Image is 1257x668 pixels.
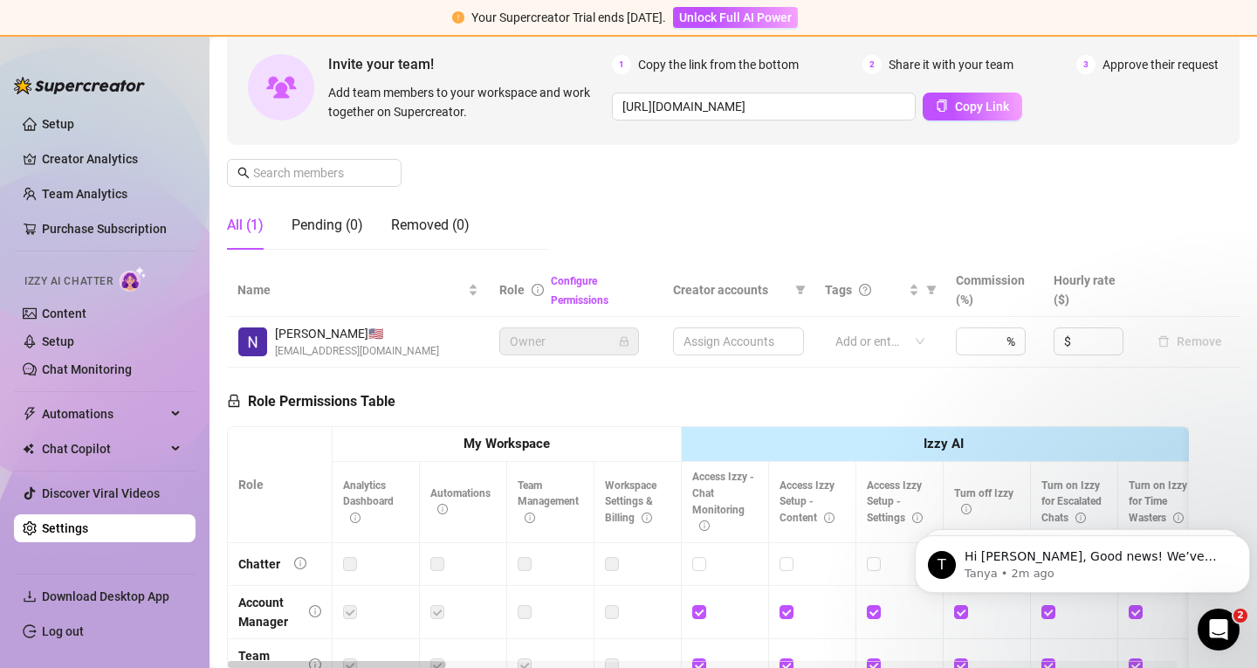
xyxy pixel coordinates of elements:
a: Setup [42,117,74,131]
span: Invite your team! [328,53,612,75]
span: Unlock Full AI Power [679,10,792,24]
span: Tags [825,280,852,300]
span: search [237,167,250,179]
a: Configure Permissions [551,275,608,306]
span: info-circle [437,504,448,514]
div: Super Mass, Dark Mode, Message Library & Bump Improvements [36,477,282,513]
span: Turn on Izzy for Escalated Chats [1041,479,1102,525]
span: thunderbolt [23,407,37,421]
span: Add team members to your workspace and work together on Supercreator. [328,83,605,121]
th: Role [228,427,333,543]
img: Nate Hunt [238,327,267,356]
div: Feature update [36,447,140,466]
strong: Izzy AI [924,436,964,451]
span: Automations [42,400,166,428]
strong: My Workspace [464,436,550,451]
img: Profile image for Ella [220,28,255,63]
span: Role [499,283,525,297]
a: Purchase Subscription [42,215,182,243]
img: logo-BBDzfeDw.svg [14,77,145,94]
span: [PERSON_NAME] 🇺🇸 [275,324,439,343]
span: lock [227,394,241,408]
div: Close [300,28,332,59]
span: Access Izzy Setup - Settings [867,479,923,525]
div: Account Manager [238,593,295,631]
span: Messages [101,551,161,563]
img: Super Mass, Dark Mode, Message Library & Bump Improvements [18,311,331,433]
span: filter [795,285,806,295]
span: News [289,551,322,563]
span: Download Desktop App [42,589,169,603]
span: Workspace Settings & Billing [605,479,656,525]
th: Name [227,264,489,317]
span: Owner [510,328,628,355]
img: AI Chatter [120,266,147,292]
span: filter [926,285,937,295]
button: News [262,507,349,577]
iframe: Intercom live chat [1198,609,1240,651]
span: Name [237,280,464,300]
img: Chat Copilot [23,443,34,455]
span: info-circle [294,557,306,569]
th: Commission (%) [945,264,1042,317]
span: Access Izzy Setup - Content [780,479,835,525]
img: Profile image for Giselle [253,28,288,63]
button: Copy Link [923,93,1022,121]
button: Messages [87,507,175,577]
div: Chatter [238,554,280,574]
button: Unlock Full AI Power [673,7,798,28]
span: info-circle [642,513,652,523]
span: 3 [1076,55,1096,74]
span: exclamation-circle [452,11,464,24]
span: Help [204,551,232,563]
span: Izzy AI Chatter [24,273,113,290]
div: Removed (0) [391,215,470,236]
span: lock [619,336,629,347]
span: Your Supercreator Trial ends [DATE]. [471,10,666,24]
p: How can we help? [35,183,314,213]
span: question-circle [859,284,871,296]
a: Settings [42,521,88,535]
span: info-circle [824,513,835,523]
span: Approve their request [1102,55,1219,74]
span: Share it with your team [889,55,1013,74]
span: Home [24,551,63,563]
img: Profile image for Yoni [187,28,222,63]
span: 2 [862,55,882,74]
a: Creator Analytics [42,145,182,173]
a: Chat Monitoring [42,362,132,376]
a: Team Analytics [42,187,127,201]
div: Pending (0) [292,215,363,236]
span: info-circle [525,513,535,523]
a: Unlock Full AI Power [673,10,798,24]
input: Search members [253,163,377,182]
span: Creator accounts [673,280,788,300]
span: Turn on Izzy for Time Wasters [1129,479,1187,525]
span: info-circle [532,284,544,296]
span: Copy Link [955,100,1009,114]
a: Log out [42,624,84,638]
span: filter [792,277,809,303]
div: Send us a message [36,250,292,268]
span: 1 [612,55,631,74]
th: Hourly rate ($) [1043,264,1140,317]
iframe: Intercom notifications message [908,499,1257,621]
span: Turn off Izzy [954,487,1013,516]
span: 2 [1233,609,1247,623]
div: Send us a messageWe typically reply in a few hours [17,235,332,301]
a: Setup [42,334,74,348]
button: Help [175,507,262,577]
span: Team Management [518,479,579,525]
span: info-circle [699,520,710,531]
span: Analytics Dashboard [343,479,394,525]
a: Discover Viral Videos [42,486,160,500]
span: Chat Copilot [42,435,166,463]
span: copy [936,100,948,112]
img: logo [35,35,152,59]
button: Remove [1151,331,1229,352]
span: [EMAIL_ADDRESS][DOMAIN_NAME] [275,343,439,360]
span: Copy the link from the bottom [638,55,799,74]
a: Content [42,306,86,320]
